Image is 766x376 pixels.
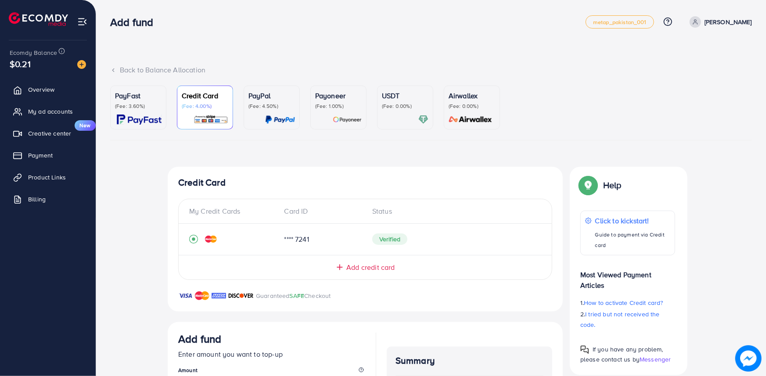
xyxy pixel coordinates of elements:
p: (Fee: 0.00%) [449,103,495,110]
span: Verified [372,233,407,245]
img: card [265,115,295,125]
img: image [735,345,762,372]
span: Overview [28,85,54,94]
p: Enter amount you want to top-up [178,349,365,359]
p: Payoneer [315,90,362,101]
p: (Fee: 4.50%) [248,103,295,110]
a: My ad accounts [7,103,89,120]
p: Guaranteed Checkout [256,290,331,301]
span: Messenger [640,355,671,364]
p: Click to kickstart! [595,215,670,226]
a: Product Links [7,168,89,186]
span: I tried but not received the code. [580,310,660,329]
span: Creative center [28,129,71,138]
span: Ecomdy Balance [10,48,57,57]
span: SAFE [290,291,305,300]
span: Add credit card [346,262,395,272]
img: card [194,115,228,125]
p: (Fee: 1.00%) [315,103,362,110]
h3: Add fund [178,333,221,345]
a: [PERSON_NAME] [686,16,752,28]
div: Card ID [277,206,366,216]
span: How to activate Credit card? [584,298,663,307]
a: Payment [7,147,89,164]
img: credit [205,236,217,243]
p: [PERSON_NAME] [705,17,752,27]
img: brand [228,290,254,301]
p: Most Viewed Payment Articles [580,262,675,290]
a: Billing [7,190,89,208]
span: Product Links [28,173,66,182]
p: Credit Card [182,90,228,101]
span: Payment [28,151,53,160]
img: Popup guide [580,345,589,354]
p: Guide to payment via Credit card [595,229,670,251]
h3: Add fund [110,16,160,29]
p: 2. [580,309,675,330]
p: PayPal [248,90,295,101]
h4: Credit Card [178,177,552,188]
p: USDT [382,90,428,101]
img: Popup guide [580,177,596,193]
img: image [77,60,86,69]
svg: record circle [189,235,198,244]
div: Status [365,206,541,216]
p: Help [603,180,622,190]
div: Back to Balance Allocation [110,65,752,75]
img: card [418,115,428,125]
img: card [333,115,362,125]
div: My Credit Cards [189,206,277,216]
img: logo [9,12,68,26]
img: brand [212,290,226,301]
p: (Fee: 3.60%) [115,103,162,110]
span: $0.21 [10,57,31,70]
span: metap_pakistan_001 [593,19,647,25]
p: Airwallex [449,90,495,101]
img: card [117,115,162,125]
p: (Fee: 4.00%) [182,103,228,110]
p: (Fee: 0.00%) [382,103,428,110]
p: PayFast [115,90,162,101]
img: brand [178,290,193,301]
h4: Summary [396,355,543,366]
a: Overview [7,81,89,98]
p: 1. [580,297,675,308]
span: If you have any problem, please contact us by [580,345,663,364]
span: Billing [28,195,46,204]
a: metap_pakistan_001 [586,15,654,29]
span: New [75,120,96,131]
span: My ad accounts [28,107,73,116]
img: brand [195,290,209,301]
img: menu [77,17,87,27]
a: Creative centerNew [7,125,89,142]
img: card [446,115,495,125]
